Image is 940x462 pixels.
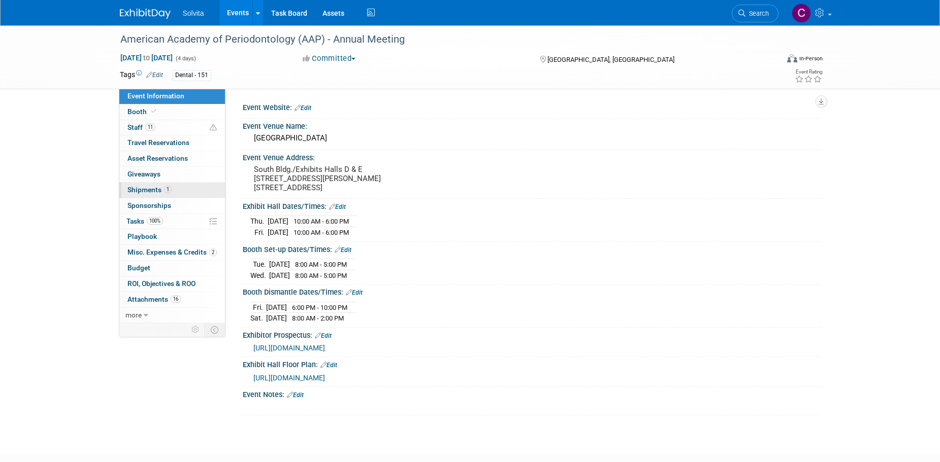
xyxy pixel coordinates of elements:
span: ROI, Objectives & ROO [127,279,196,288]
td: [DATE] [269,259,290,270]
td: Thu. [250,216,268,227]
span: 16 [171,295,181,303]
td: Fri. [250,227,268,238]
img: ExhibitDay [120,9,171,19]
td: Tue. [250,259,269,270]
a: Edit [315,332,332,339]
div: Event Format [719,53,823,68]
td: [DATE] [266,302,287,313]
span: Solvita [183,9,204,17]
span: Giveaways [127,170,160,178]
a: Playbook [119,229,225,244]
span: 8:00 AM - 5:00 PM [295,261,347,268]
span: Tasks [126,217,163,225]
a: [URL][DOMAIN_NAME] [253,374,325,382]
div: Exhibitor Prospectus: [243,328,821,341]
span: Asset Reservations [127,154,188,162]
a: ROI, Objectives & ROO [119,276,225,292]
span: Booth [127,108,158,116]
a: Edit [287,392,304,399]
button: Committed [299,53,360,64]
a: Search [732,5,779,22]
a: Sponsorships [119,198,225,214]
div: American Academy of Periodontology (AAP) - Annual Meeting [117,30,763,49]
a: Staff11 [119,120,225,135]
span: Attachments [127,295,181,303]
span: Playbook [127,232,157,240]
a: Edit [346,289,363,296]
span: Budget [127,264,150,272]
td: Toggle Event Tabs [204,323,225,336]
a: Edit [146,72,163,79]
td: [DATE] [268,227,288,238]
div: Exhibit Hall Dates/Times: [243,199,821,212]
span: Shipments [127,186,172,194]
a: [URL][DOMAIN_NAME] [253,344,325,352]
img: Cindy Miller [792,4,811,23]
span: 11 [145,123,155,131]
span: 8:00 AM - 5:00 PM [295,272,347,279]
a: Edit [295,104,311,112]
td: Fri. [250,302,266,313]
a: Budget [119,261,225,276]
a: Edit [335,246,351,254]
span: to [142,54,151,62]
a: Asset Reservations [119,151,225,166]
div: In-Person [799,55,823,62]
a: Misc. Expenses & Credits2 [119,245,225,260]
span: Sponsorships [127,201,171,209]
span: Event Information [127,92,184,100]
span: Staff [127,123,155,131]
a: Edit [329,203,346,210]
a: Tasks100% [119,214,225,229]
div: Event Venue Address: [243,150,821,163]
td: Wed. [250,270,269,280]
span: 6:00 PM - 10:00 PM [292,304,347,311]
span: 8:00 AM - 2:00 PM [292,314,344,322]
span: 10:00 AM - 6:00 PM [294,218,349,225]
div: Event Venue Name: [243,119,821,131]
div: [GEOGRAPHIC_DATA] [250,130,813,146]
td: Sat. [250,313,266,324]
div: Event Rating [795,69,822,75]
span: (4 days) [175,55,196,62]
span: 100% [147,217,163,225]
a: Giveaways [119,167,225,182]
div: Booth Dismantle Dates/Times: [243,285,821,298]
a: Attachments16 [119,292,225,307]
span: Travel Reservations [127,138,189,147]
img: Format-Inperson.png [787,54,797,62]
span: 2 [209,248,217,256]
pre: South Bldg./Exhibits Halls D & E [STREET_ADDRESS][PERSON_NAME] [STREET_ADDRESS] [254,165,472,192]
span: Potential Scheduling Conflict -- at least one attendee is tagged in another overlapping event. [210,123,217,132]
a: Booth [119,104,225,120]
td: Tags [120,69,163,81]
td: [DATE] [268,216,288,227]
td: Personalize Event Tab Strip [187,323,205,336]
span: more [125,311,142,319]
td: [DATE] [269,270,290,280]
a: Shipments1 [119,183,225,198]
i: Booth reservation complete [151,109,156,114]
span: 10:00 AM - 6:00 PM [294,229,349,236]
span: [GEOGRAPHIC_DATA], [GEOGRAPHIC_DATA] [547,56,674,63]
td: [DATE] [266,313,287,324]
a: Travel Reservations [119,135,225,151]
a: more [119,308,225,323]
div: Dental - 151 [172,70,211,81]
span: [DATE] [DATE] [120,53,173,62]
span: Misc. Expenses & Credits [127,248,217,256]
div: Event Notes: [243,387,821,400]
div: Booth Set-up Dates/Times: [243,242,821,255]
a: Edit [320,362,337,369]
a: Event Information [119,89,225,104]
span: 1 [164,186,172,193]
div: Event Website: [243,100,821,113]
span: Search [745,10,769,17]
div: Exhibit Hall Floor Plan: [243,357,821,370]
